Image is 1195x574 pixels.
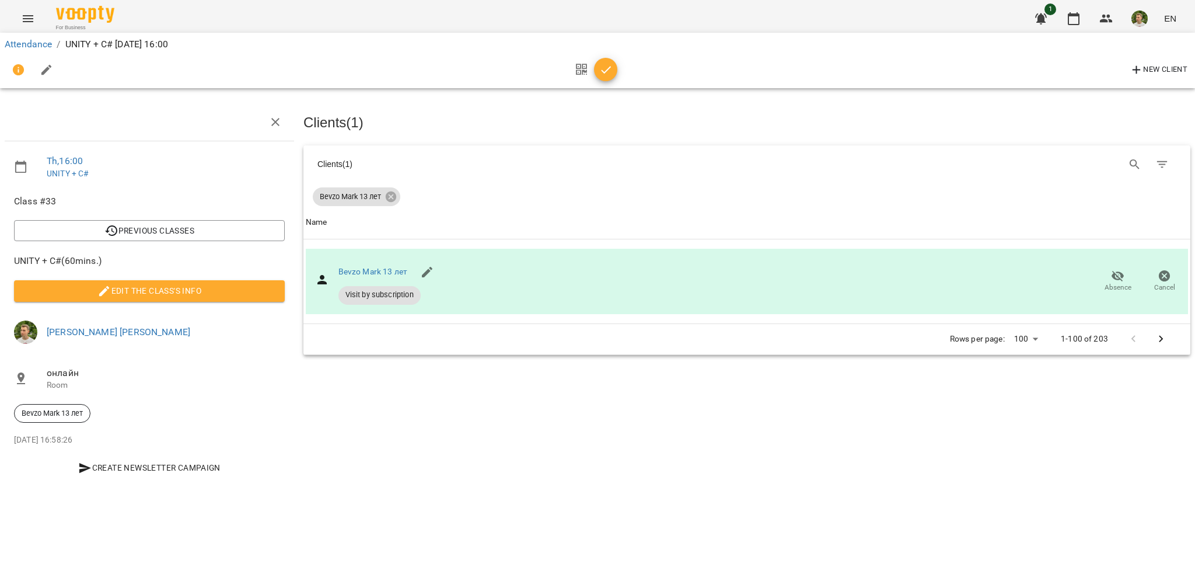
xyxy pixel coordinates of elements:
div: Bevzo Mark 13 лет [14,404,90,423]
span: Name [306,215,1188,229]
div: Clients ( 1 ) [317,158,736,170]
span: онлайн [47,366,285,380]
a: Attendance [5,39,52,50]
span: Edit the class's Info [23,284,275,298]
span: Create Newsletter Campaign [19,461,280,475]
span: UNITY + C# ( 60 mins. ) [14,254,285,268]
span: EN [1164,12,1176,25]
div: 100 [1009,331,1042,347]
p: UNITY + C# [DATE] 16:00 [65,37,168,51]
p: [DATE] 16:58:26 [14,434,285,446]
span: Absence [1105,283,1131,293]
h3: Clients ( 1 ) [303,115,1190,130]
div: Name [306,215,327,229]
span: For Business [56,24,114,32]
img: 4ee7dbd6fda85432633874d65326f444.jpg [14,321,37,344]
span: 1 [1044,4,1056,15]
a: Th , 16:00 [47,155,83,166]
button: Filter [1148,151,1176,179]
nav: breadcrumb [5,37,1190,51]
button: Menu [14,5,42,33]
div: Sort [306,215,327,229]
span: New Client [1130,63,1187,77]
button: Absence [1095,265,1141,298]
button: EN [1159,8,1181,29]
p: Rows per page: [950,333,1005,345]
button: Previous Classes [14,220,285,241]
p: 1-100 of 203 [1061,333,1108,345]
span: Bevzo Mark 13 лет [15,408,90,419]
li: / [57,37,60,51]
span: Bevzo Mark 13 лет [313,192,388,202]
button: Edit the class's Info [14,280,285,301]
button: New Client [1127,61,1190,79]
a: [PERSON_NAME] [PERSON_NAME] [47,326,190,338]
button: Search [1121,151,1149,179]
a: UNITY + C# [47,169,88,178]
img: Voopty Logo [56,6,114,23]
img: 4ee7dbd6fda85432633874d65326f444.jpg [1131,11,1148,27]
button: Next Page [1147,325,1175,353]
span: Class #33 [14,194,285,208]
a: Bevzo Mark 13 лет [338,267,408,276]
div: Table Toolbar [303,145,1190,183]
span: Previous Classes [23,224,275,238]
button: Create Newsletter Campaign [14,457,285,478]
div: Bevzo Mark 13 лет [313,187,400,206]
p: Room [47,380,285,391]
button: Cancel [1141,265,1188,298]
span: Cancel [1154,283,1175,293]
span: Visit by subscription [338,290,421,300]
